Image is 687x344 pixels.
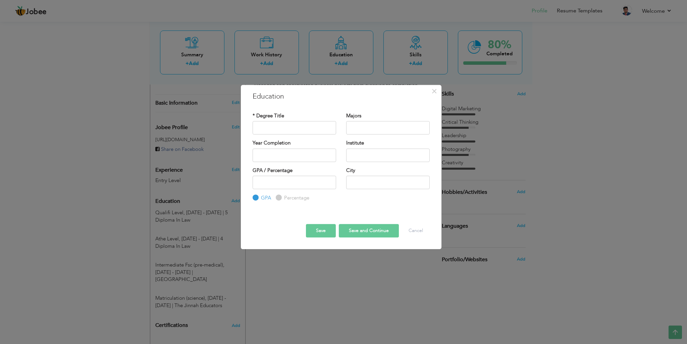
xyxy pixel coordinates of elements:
h3: Education [253,92,430,102]
label: City [346,167,355,174]
label: Institute [346,139,364,147]
button: Save and Continue [339,224,399,237]
span: × [431,85,437,97]
label: GPA / Percentage [253,167,293,174]
button: Close [429,86,440,97]
label: Percentage [282,194,309,202]
label: GPA [259,194,271,202]
button: Cancel [402,224,430,237]
label: Year Completion [253,139,290,147]
button: Save [306,224,336,237]
label: Majors [346,112,361,119]
label: * Degree Title [253,112,284,119]
div: Add your educational degree. [155,194,240,309]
